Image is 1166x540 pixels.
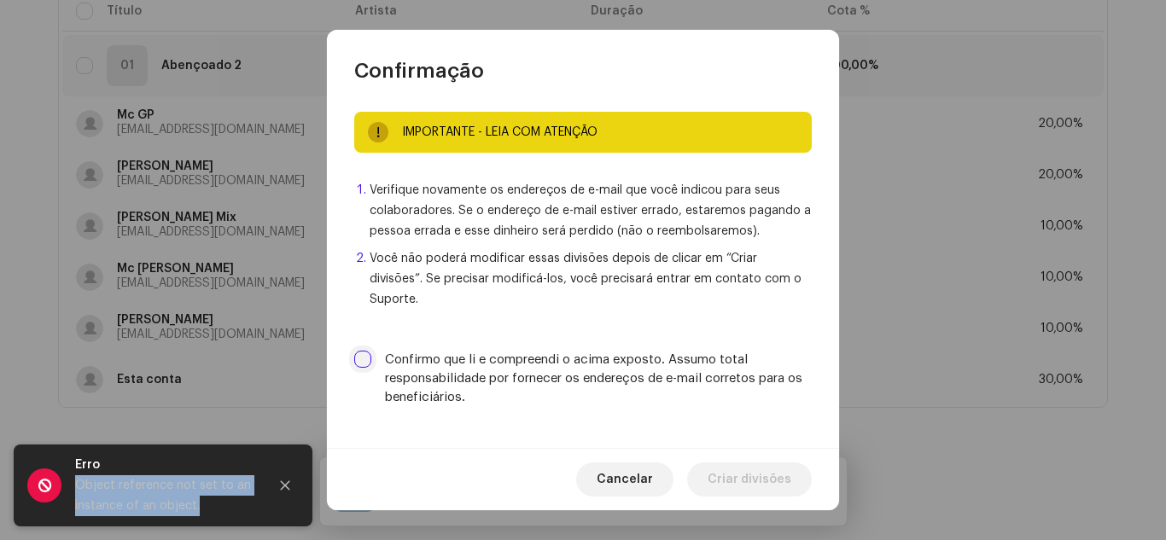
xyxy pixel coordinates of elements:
li: Verifique novamente os endereços de e-mail que você indicou para seus colaboradores. Se o endereç... [370,180,812,241]
span: Cancelar [597,462,653,496]
button: Close [268,468,302,502]
button: Criar divisões [687,462,812,496]
div: IMPORTANTE - LEIA COM ATENÇÃO [402,122,798,142]
div: Erro [75,455,254,475]
span: Criar divisões [708,462,791,496]
label: Confirmo que li e compreendi o acima exposto. Assumo total responsabilidade por fornecer os ender... [385,351,812,407]
button: Cancelar [576,462,673,496]
span: Confirmação [354,57,484,84]
div: Object reference not set to an instance of an object. [75,475,254,516]
li: Você não poderá modificar essas divisões depois de clicar em “Criar divisões”. Se precisar modifi... [370,248,812,310]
